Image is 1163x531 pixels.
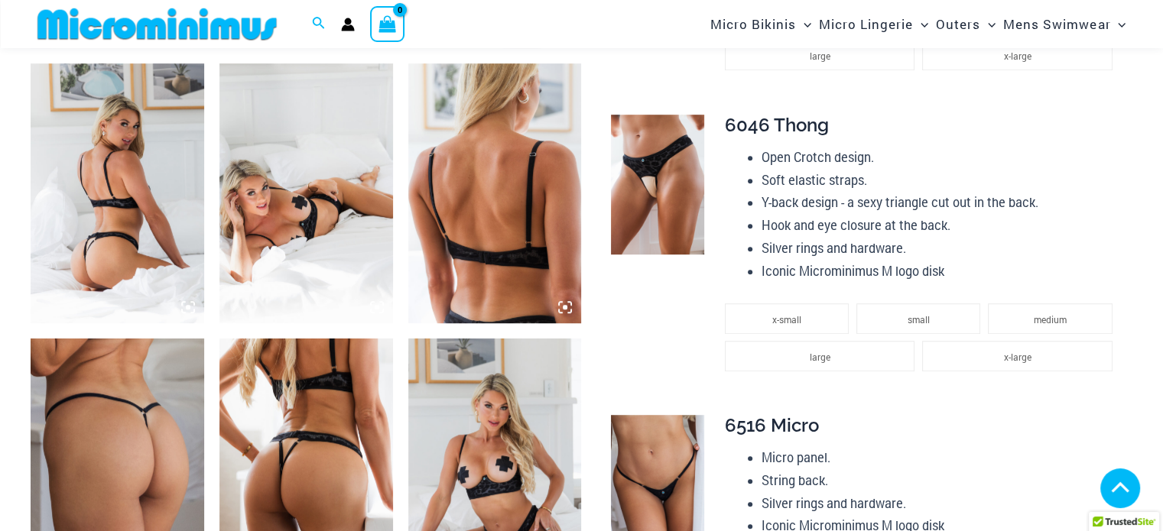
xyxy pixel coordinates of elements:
[762,191,1120,214] li: Y-back design - a sexy triangle cut out in the back.
[710,5,796,44] span: Micro Bikinis
[725,114,829,136] span: 6046 Thong
[762,146,1120,169] li: Open Crotch design.
[762,169,1120,192] li: Soft elastic straps.
[856,303,980,334] li: small
[341,18,355,31] a: Account icon link
[725,414,819,436] span: 6516 Micro
[762,492,1120,515] li: Silver rings and hardware.
[725,341,915,371] li: large
[370,6,405,41] a: View Shopping Cart, empty
[913,5,928,44] span: Menu Toggle
[762,237,1120,260] li: Silver rings and hardware.
[1003,5,1110,44] span: Mens Swimwear
[796,5,811,44] span: Menu Toggle
[922,341,1113,371] li: x-large
[815,5,932,44] a: Micro LingerieMenu ToggleMenu Toggle
[1004,351,1031,363] span: x-large
[932,5,999,44] a: OutersMenu ToggleMenu Toggle
[725,40,915,70] li: large
[31,7,283,41] img: MM SHOP LOGO FLAT
[922,40,1113,70] li: x-large
[31,63,204,323] img: Nights Fall Silver Leopard 1036 Bra 6046 Thong
[312,15,326,34] a: Search icon link
[762,214,1120,237] li: Hook and eye closure at the back.
[988,303,1112,334] li: medium
[1110,5,1126,44] span: Menu Toggle
[999,5,1129,44] a: Mens SwimwearMenu ToggleMenu Toggle
[980,5,996,44] span: Menu Toggle
[908,313,930,325] span: small
[707,5,815,44] a: Micro BikinisMenu ToggleMenu Toggle
[772,313,801,325] span: x-small
[725,303,849,334] li: x-small
[762,469,1120,492] li: String back.
[819,5,913,44] span: Micro Lingerie
[809,50,830,62] span: large
[219,63,393,323] img: Nights Fall Silver Leopard 1036 Bra 6046 Thong
[762,260,1120,283] li: Iconic Microminimus M logo disk
[1004,50,1031,62] span: x-large
[936,5,980,44] span: Outers
[611,115,704,254] img: Nights Fall Silver Leopard 6046 Thong
[1034,313,1067,325] span: medium
[408,63,582,323] img: Nights Fall Silver Leopard 1036 Bra
[762,446,1120,469] li: Micro panel.
[704,2,1132,46] nav: Site Navigation
[809,351,830,363] span: large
